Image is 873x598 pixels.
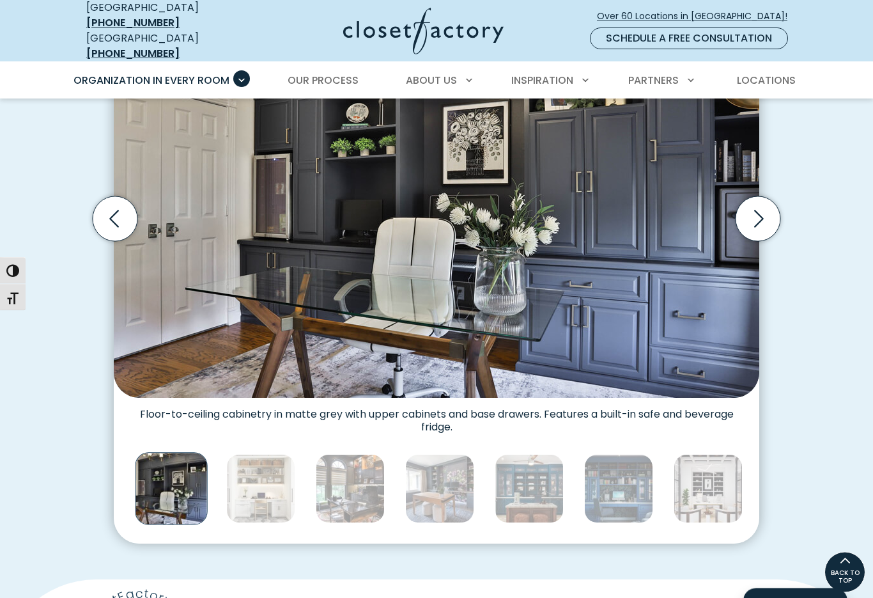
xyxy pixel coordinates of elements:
[88,192,143,247] button: Previous slide
[737,73,796,88] span: Locations
[405,455,474,524] img: Modern home office with floral accent wallpaper, matte charcoal built-ins, and a light oak desk f...
[73,73,229,88] span: Organization in Every Room
[406,73,457,88] span: About Us
[86,31,243,61] div: [GEOGRAPHIC_DATA]
[114,398,759,434] figcaption: Floor-to-ceiling cabinetry in matte grey with upper cabinets and base drawers. Features a built-i...
[596,5,798,28] a: Over 60 Locations in [GEOGRAPHIC_DATA]!
[86,15,180,30] a: [PHONE_NUMBER]
[135,453,207,525] img: Custom home office grey cabinetry with wall safe and mini fridge
[824,552,865,593] a: BACK TO TOP
[86,46,180,61] a: [PHONE_NUMBER]
[226,455,295,524] img: Compact, closet-style workstation with two-tier open shelving, wicker baskets, framed prints, and...
[65,63,808,98] nav: Primary Menu
[590,28,788,49] a: Schedule a Free Consultation
[343,8,504,54] img: Closet Factory Logo
[730,192,785,247] button: Next slide
[674,455,743,524] img: Office wall unit with lower drawers and upper open shelving with black backing.
[628,73,679,88] span: Partners
[316,455,385,524] img: Sophisticated home office with dark wood cabinetry, metallic backsplash, under-cabinet lighting, ...
[114,5,759,398] img: Custom home office grey cabinetry with wall safe and mini fridge
[597,10,798,23] span: Over 60 Locations in [GEOGRAPHIC_DATA]!
[288,73,359,88] span: Our Process
[825,569,865,585] span: BACK TO TOP
[495,455,564,524] img: Built-in blue cabinetry with mesh-front doors and open shelving displays accessories like labeled...
[584,455,653,524] img: Custom home office with blue built-ins, glass-front cabinets, adjustable shelving, custom drawer ...
[511,73,573,88] span: Inspiration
